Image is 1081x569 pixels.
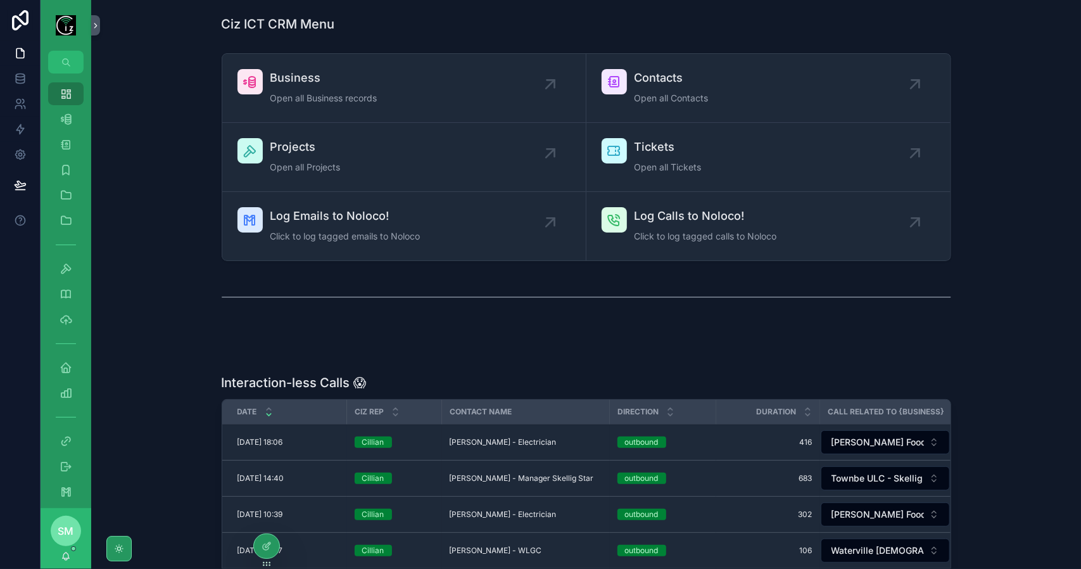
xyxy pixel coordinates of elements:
a: outbound [617,437,709,448]
span: SM [58,523,74,539]
span: Date [237,407,257,417]
span: Direction [617,407,659,417]
div: outbound [625,473,659,484]
span: Log Calls to Noloco! [635,207,777,225]
a: 416 [724,437,812,447]
a: Log Emails to Noloco!Click to log tagged emails to Noloco [222,192,586,260]
a: 302 [724,509,812,520]
div: outbound [625,545,659,556]
span: Projects [270,138,341,156]
span: [PERSON_NAME] Foodstore [831,508,924,521]
a: [PERSON_NAME] - Electrician [450,437,602,447]
span: Open all Projects [270,161,341,174]
img: App logo [56,15,76,35]
a: Log Calls to Noloco!Click to log tagged calls to Noloco [586,192,951,260]
a: Cillian [355,437,434,448]
div: Cillian [362,473,384,484]
a: outbound [617,509,709,520]
span: Contacts [635,69,709,87]
span: Townbe ULC - Skellig Star [831,472,924,485]
span: [DATE] 10:39 [237,509,283,520]
a: Select Button [820,538,951,563]
a: [DATE] 10:39 [237,509,339,520]
button: Select Button [821,430,950,454]
span: Click to log tagged emails to Noloco [270,230,420,243]
a: 683 [724,473,812,483]
a: [PERSON_NAME] - WLGC [450,546,602,556]
span: Contact Name [450,407,512,417]
a: [DATE] 18:06 [237,437,339,447]
a: Cillian [355,473,434,484]
span: Duration [756,407,796,417]
button: Select Button [821,539,950,563]
a: Cillian [355,509,434,520]
span: Waterville [DEMOGRAPHIC_DATA] Golf Club ([GEOGRAPHIC_DATA]) [831,544,924,557]
span: Ciz Rep [355,407,384,417]
div: outbound [625,437,659,448]
a: outbound [617,545,709,556]
a: ContactsOpen all Contacts [586,54,951,123]
div: scrollable content [41,74,91,508]
span: [PERSON_NAME] - Electrician [450,437,557,447]
a: Cillian [355,545,434,556]
h1: Ciz ICT CRM Menu [222,15,335,33]
a: Select Button [820,430,951,455]
a: ProjectsOpen all Projects [222,123,586,192]
a: [DATE] 16:47 [237,546,339,556]
span: Call Related To {Business} [828,407,944,417]
div: Cillian [362,437,384,448]
span: Click to log tagged calls to Noloco [635,230,777,243]
h1: Interaction-less Calls 😱 [222,374,367,392]
a: [PERSON_NAME] - Manager Skellig Star [450,473,602,483]
span: [PERSON_NAME] Foodstore [831,436,924,449]
a: Select Button [820,466,951,491]
span: Open all Tickets [635,161,702,174]
button: Select Button [821,466,950,490]
div: outbound [625,509,659,520]
span: [DATE] 16:47 [237,546,283,556]
button: Select Button [821,502,950,527]
a: Select Button [820,502,951,527]
span: [PERSON_NAME] - WLGC [450,546,542,556]
span: Log Emails to Noloco! [270,207,420,225]
a: TicketsOpen all Tickets [586,123,951,192]
span: [PERSON_NAME] - Electrician [450,509,557,520]
span: [DATE] 14:40 [237,473,284,483]
div: Cillian [362,509,384,520]
span: Tickets [635,138,702,156]
span: [DATE] 18:06 [237,437,283,447]
span: [PERSON_NAME] - Manager Skellig Star [450,473,594,483]
a: BusinessOpen all Business records [222,54,586,123]
a: outbound [617,473,709,484]
div: Cillian [362,545,384,556]
a: 106 [724,546,812,556]
span: Open all Business records [270,92,377,105]
a: [DATE] 14:40 [237,473,339,483]
a: [PERSON_NAME] - Electrician [450,509,602,520]
span: Business [270,69,377,87]
span: Open all Contacts [635,92,709,105]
